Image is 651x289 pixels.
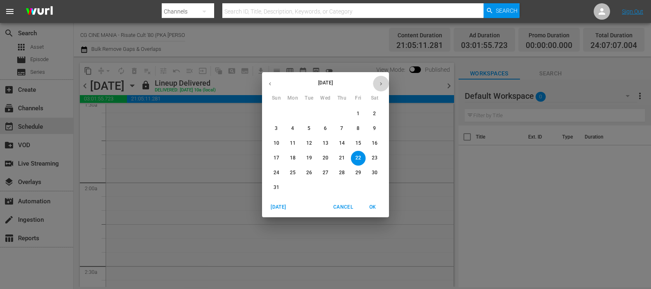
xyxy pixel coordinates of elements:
p: 6 [324,125,327,132]
span: Search [496,3,518,18]
p: 30 [372,169,377,176]
p: 3 [275,125,278,132]
button: 29 [351,166,366,180]
p: 18 [290,155,296,162]
button: 6 [318,121,333,136]
p: 26 [306,169,312,176]
button: 24 [269,166,284,180]
button: 2 [367,107,382,121]
button: 9 [367,121,382,136]
p: [DATE] [278,79,373,86]
p: 2 [373,110,376,117]
button: OK [359,200,386,214]
button: 31 [269,180,284,195]
button: 23 [367,151,382,166]
p: 8 [357,125,359,132]
button: 25 [285,166,300,180]
p: 29 [355,169,361,176]
p: 13 [323,140,328,147]
button: 21 [335,151,349,166]
p: 21 [339,155,345,162]
p: 28 [339,169,345,176]
span: Sat [367,94,382,102]
button: 15 [351,136,366,151]
span: Sun [269,94,284,102]
button: 8 [351,121,366,136]
button: 30 [367,166,382,180]
button: 28 [335,166,349,180]
span: Fri [351,94,366,102]
p: 5 [307,125,310,132]
button: 22 [351,151,366,166]
p: 20 [323,155,328,162]
button: 3 [269,121,284,136]
span: Cancel [333,203,353,212]
button: 18 [285,151,300,166]
button: 26 [302,166,316,180]
p: 27 [323,169,328,176]
p: 11 [290,140,296,147]
span: Thu [335,94,349,102]
p: 22 [355,155,361,162]
button: Cancel [330,200,356,214]
button: 16 [367,136,382,151]
img: ans4CAIJ8jUAAAAAAAAAAAAAAAAAAAAAAAAgQb4GAAAAAAAAAAAAAAAAAAAAAAAAJMjXAAAAAAAAAAAAAAAAAAAAAAAAgAT5G... [20,2,59,21]
span: Wed [318,94,333,102]
button: 19 [302,151,316,166]
button: 1 [351,107,366,121]
p: 25 [290,169,296,176]
button: 10 [269,136,284,151]
p: 1 [357,110,359,117]
button: 4 [285,121,300,136]
button: [DATE] [265,200,292,214]
span: menu [5,7,15,16]
button: 5 [302,121,316,136]
p: 16 [372,140,377,147]
button: 11 [285,136,300,151]
p: 15 [355,140,361,147]
p: 24 [274,169,279,176]
button: 7 [335,121,349,136]
p: 4 [291,125,294,132]
p: 10 [274,140,279,147]
button: 17 [269,151,284,166]
button: 20 [318,151,333,166]
button: 12 [302,136,316,151]
p: 17 [274,155,279,162]
p: 9 [373,125,376,132]
p: 31 [274,184,279,191]
span: OK [363,203,382,212]
p: 14 [339,140,345,147]
span: Mon [285,94,300,102]
a: Sign Out [622,8,643,15]
button: 13 [318,136,333,151]
button: 14 [335,136,349,151]
p: 12 [306,140,312,147]
p: 7 [340,125,343,132]
p: 19 [306,155,312,162]
span: Tue [302,94,316,102]
p: 23 [372,155,377,162]
span: [DATE] [269,203,288,212]
button: 27 [318,166,333,180]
